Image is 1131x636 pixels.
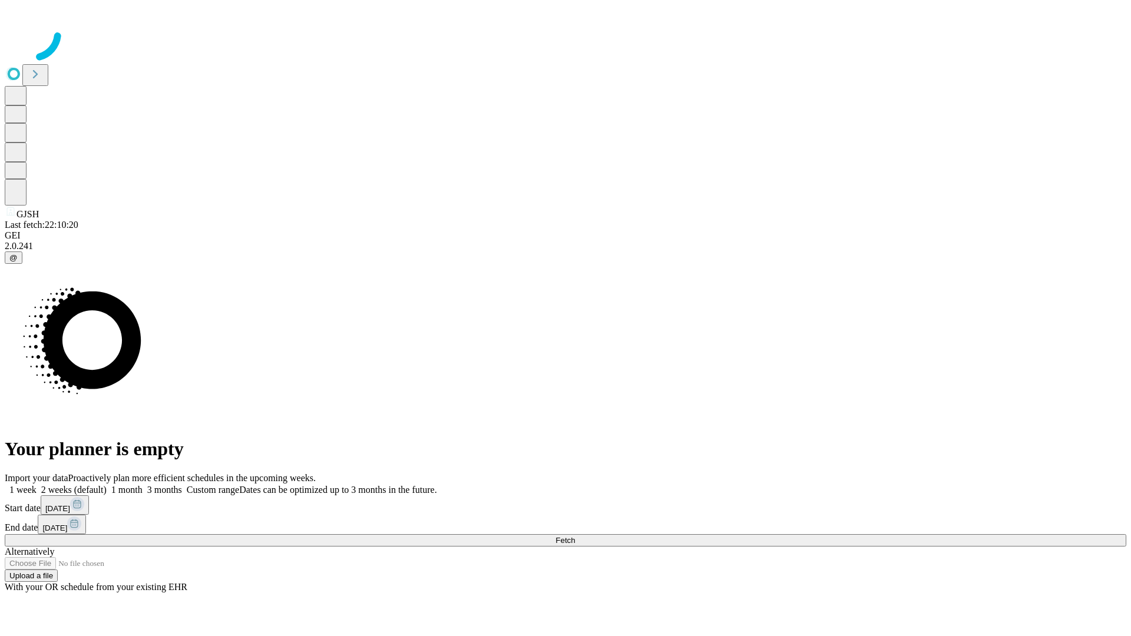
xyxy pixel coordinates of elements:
[5,473,68,483] span: Import your data
[16,209,39,219] span: GJSH
[555,536,575,545] span: Fetch
[9,485,37,495] span: 1 week
[111,485,143,495] span: 1 month
[41,495,89,515] button: [DATE]
[5,230,1126,241] div: GEI
[5,241,1126,251] div: 2.0.241
[42,524,67,532] span: [DATE]
[239,485,436,495] span: Dates can be optimized up to 3 months in the future.
[45,504,70,513] span: [DATE]
[5,546,54,556] span: Alternatively
[5,582,187,592] span: With your OR schedule from your existing EHR
[5,220,78,230] span: Last fetch: 22:10:20
[9,253,18,262] span: @
[5,251,22,264] button: @
[41,485,107,495] span: 2 weeks (default)
[147,485,182,495] span: 3 months
[5,438,1126,460] h1: Your planner is empty
[68,473,316,483] span: Proactively plan more efficient schedules in the upcoming weeks.
[38,515,86,534] button: [DATE]
[187,485,239,495] span: Custom range
[5,495,1126,515] div: Start date
[5,569,58,582] button: Upload a file
[5,534,1126,546] button: Fetch
[5,515,1126,534] div: End date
